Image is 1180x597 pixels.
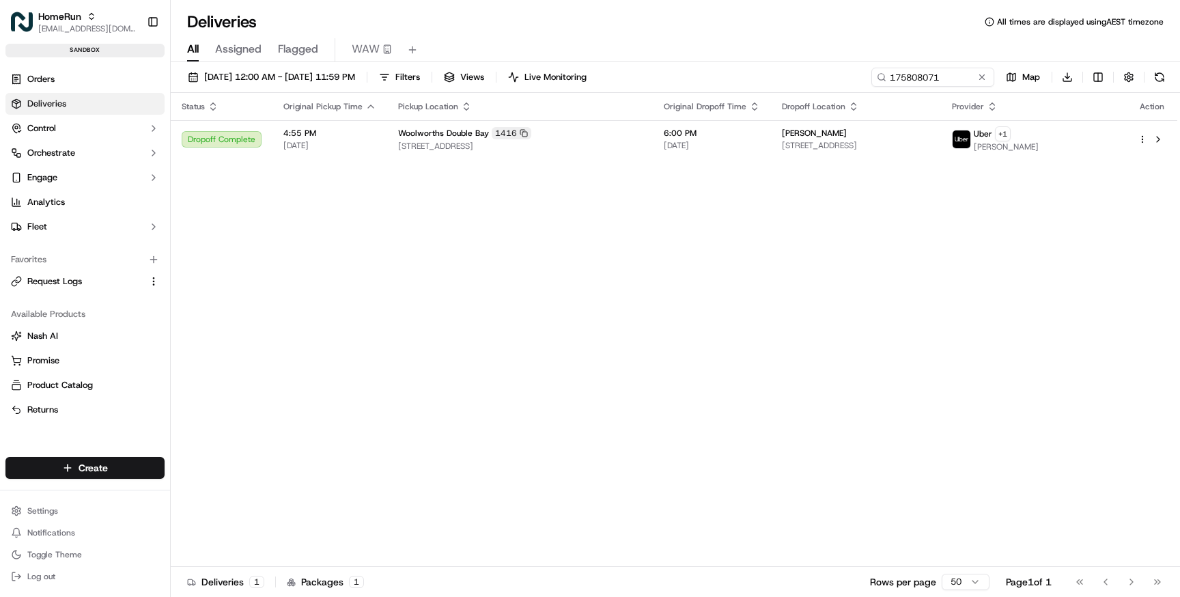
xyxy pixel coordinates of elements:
span: Toggle Theme [27,549,82,560]
div: Favorites [5,249,165,270]
button: Toggle Theme [5,545,165,564]
button: Returns [5,399,165,421]
span: [DATE] [664,140,760,151]
span: [STREET_ADDRESS] [782,140,929,151]
span: Orders [27,73,55,85]
button: Fleet [5,216,165,238]
button: Live Monitoring [502,68,593,87]
img: uber-new-logo.jpeg [953,130,970,148]
span: Notifications [27,527,75,538]
button: Product Catalog [5,374,165,396]
button: Refresh [1150,68,1169,87]
div: 1 [349,576,364,588]
span: Product Catalog [27,379,93,391]
button: +1 [995,126,1011,141]
button: Create [5,457,165,479]
a: Request Logs [11,275,143,288]
span: Control [27,122,56,135]
div: Packages [287,575,364,589]
span: Promise [27,355,59,367]
div: Deliveries [187,575,264,589]
span: Original Dropoff Time [664,101,746,112]
div: Page 1 of 1 [1006,575,1052,589]
span: Returns [27,404,58,416]
button: Filters [373,68,426,87]
span: [DATE] [283,140,376,151]
span: Deliveries [27,98,66,110]
button: Control [5,117,165,139]
input: Type to search [871,68,994,87]
span: Log out [27,571,55,582]
span: [PERSON_NAME] [974,141,1039,152]
a: Orders [5,68,165,90]
span: 6:00 PM [664,128,760,139]
a: Nash AI [11,330,159,342]
img: HomeRun [11,11,33,33]
button: Map [1000,68,1046,87]
button: Engage [5,167,165,189]
button: [EMAIL_ADDRESS][DOMAIN_NAME] [38,23,136,34]
button: Views [438,68,490,87]
span: [PERSON_NAME] [782,128,847,139]
span: Pickup Location [398,101,458,112]
span: Assigned [215,41,262,57]
span: Settings [27,505,58,516]
div: 1416 [492,127,531,139]
div: Action [1138,101,1166,112]
button: Notifications [5,523,165,542]
span: Original Pickup Time [283,101,363,112]
span: Nash AI [27,330,58,342]
span: Uber [974,128,992,139]
button: Settings [5,501,165,520]
div: sandbox [5,44,165,57]
button: HomeRun [38,10,81,23]
span: All times are displayed using AEST timezone [997,16,1164,27]
span: WAW [352,41,380,57]
button: Nash AI [5,325,165,347]
span: Orchestrate [27,147,75,159]
div: Available Products [5,303,165,325]
span: Status [182,101,205,112]
div: 1 [249,576,264,588]
span: Woolworths Double Bay [398,128,489,139]
span: 4:55 PM [283,128,376,139]
a: Deliveries [5,93,165,115]
span: Views [460,71,484,83]
a: Product Catalog [11,379,159,391]
span: Flagged [278,41,318,57]
span: Fleet [27,221,47,233]
span: Engage [27,171,57,184]
button: Request Logs [5,270,165,292]
button: Log out [5,567,165,586]
span: All [187,41,199,57]
a: Returns [11,404,159,416]
span: Live Monitoring [524,71,587,83]
span: Provider [952,101,984,112]
span: Create [79,461,108,475]
a: Analytics [5,191,165,213]
button: [DATE] 12:00 AM - [DATE] 11:59 PM [182,68,361,87]
span: Map [1022,71,1040,83]
button: Promise [5,350,165,372]
h1: Deliveries [187,11,257,33]
span: Filters [395,71,420,83]
button: Orchestrate [5,142,165,164]
span: Dropoff Location [782,101,845,112]
a: Promise [11,355,159,367]
button: HomeRunHomeRun[EMAIL_ADDRESS][DOMAIN_NAME] [5,5,141,38]
span: Analytics [27,196,65,208]
span: [DATE] 12:00 AM - [DATE] 11:59 PM [204,71,355,83]
span: [STREET_ADDRESS] [398,141,642,152]
span: Request Logs [27,275,82,288]
p: Rows per page [870,575,936,589]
